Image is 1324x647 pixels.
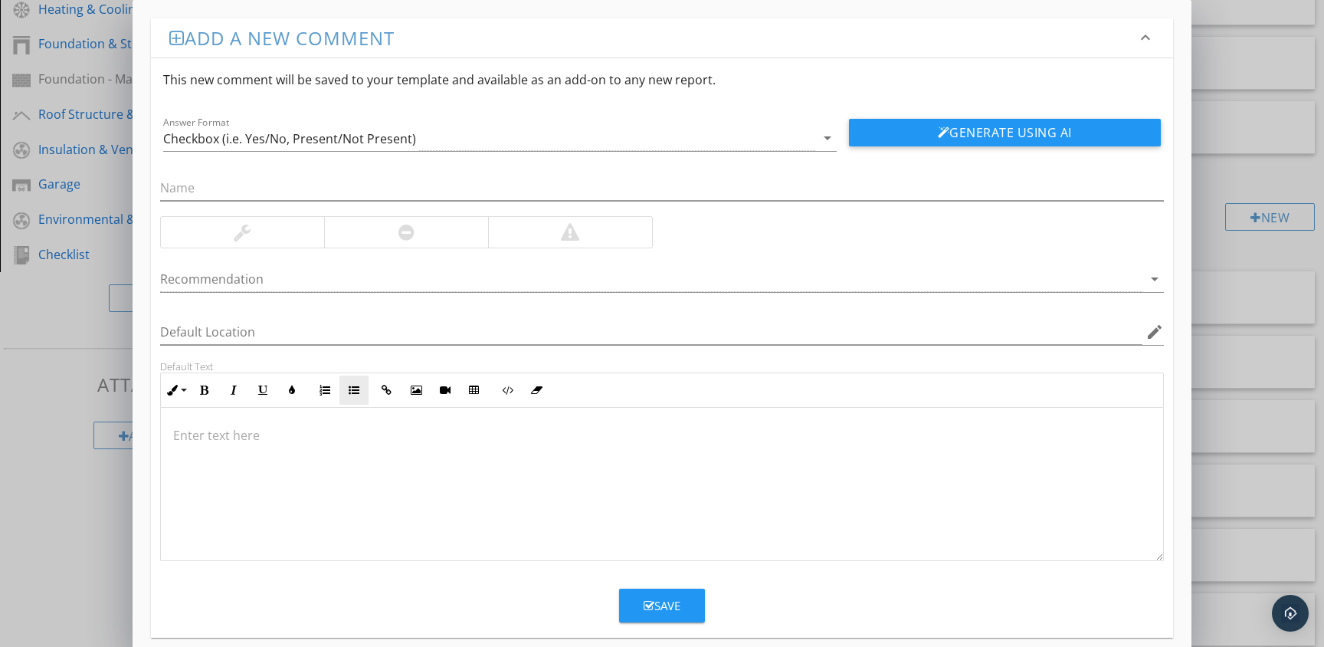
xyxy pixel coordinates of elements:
[160,320,1142,345] input: Default Location
[160,360,1164,373] div: Default Text
[460,376,489,405] button: Insert Table
[1145,323,1164,341] i: edit
[493,376,522,405] button: Code View
[1272,595,1309,632] div: Open Intercom Messenger
[248,376,277,405] button: Underline (⌘U)
[372,376,401,405] button: Insert Link (⌘K)
[163,132,416,146] div: Checkbox (i.e. Yes/No, Present/Not Present)
[160,176,1164,201] input: Name
[1136,28,1155,47] i: keyboard_arrow_down
[401,376,431,405] button: Insert Image (⌘P)
[431,376,460,405] button: Insert Video
[522,376,551,405] button: Clear Formatting
[190,376,219,405] button: Bold (⌘B)
[277,376,306,405] button: Colors
[849,119,1161,146] button: Generate Using AI
[151,58,1173,101] div: This new comment will be saved to your template and available as an add-on to any new report.
[219,376,248,405] button: Italic (⌘I)
[818,129,837,147] i: arrow_drop_down
[169,28,1136,48] h3: Add a new comment
[161,376,190,405] button: Inline Style
[619,589,705,622] button: Save
[310,376,339,405] button: Ordered List
[644,597,680,615] div: Save
[339,376,369,405] button: Unordered List
[1145,270,1164,288] i: arrow_drop_down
